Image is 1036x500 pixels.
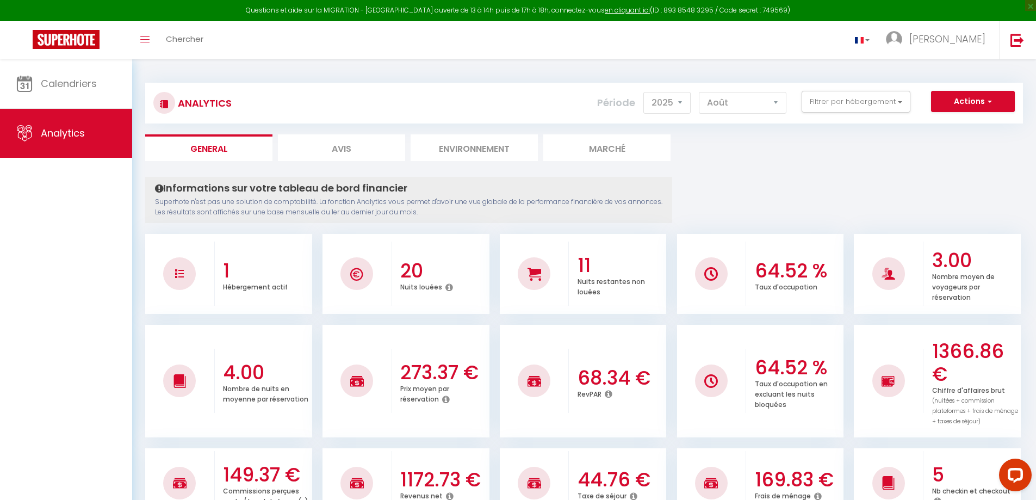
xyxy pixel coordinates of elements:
a: Chercher [158,21,212,59]
a: en cliquant ici [605,5,650,15]
h3: 64.52 % [755,356,841,379]
h3: 20 [400,260,487,282]
p: Nuits restantes non louées [578,275,645,297]
h3: 149.37 € [223,464,309,486]
li: Environnement [411,134,538,161]
h4: Informations sur votre tableau de bord financier [155,182,662,194]
span: [PERSON_NAME] [909,32,985,46]
span: Chercher [166,33,203,45]
p: Nb checkin et checkout [932,484,1010,496]
img: logout [1010,33,1024,47]
h3: 11 [578,254,664,277]
span: Analytics [41,126,85,140]
img: ... [886,31,902,47]
button: Filtrer par hébergement [802,91,910,113]
span: (nuitées + commission plateformes + frais de ménage + taxes de séjour) [932,397,1018,425]
img: NO IMAGE [704,374,718,388]
h3: 5 [932,464,1019,486]
p: Chiffre d'affaires brut [932,384,1018,426]
label: Période [597,91,635,115]
h3: 169.83 € [755,468,841,491]
button: Actions [931,91,1015,113]
span: Calendriers [41,77,97,90]
p: RevPAR [578,387,601,399]
p: Superhote n'est pas une solution de comptabilité. La fonction Analytics vous permet d'avoir une v... [155,197,662,218]
h3: 1172.73 € [400,468,487,491]
p: Nuits louées [400,280,442,292]
h3: 1 [223,260,309,282]
iframe: LiveChat chat widget [990,454,1036,500]
img: NO IMAGE [175,269,184,278]
p: Nombre moyen de voyageurs par réservation [932,270,995,302]
h3: Analytics [175,91,232,115]
h3: 273.37 € [400,361,487,384]
h3: 4.00 [223,361,309,384]
h3: 1366.86 € [932,340,1019,386]
img: NO IMAGE [882,374,895,387]
h3: 44.76 € [578,468,664,491]
h3: 64.52 % [755,260,841,282]
p: Taux d'occupation en excluant les nuits bloquées [755,377,828,409]
h3: 68.34 € [578,367,664,390]
p: Nombre de nuits en moyenne par réservation [223,382,308,404]
a: ... [PERSON_NAME] [878,21,999,59]
p: Hébergement actif [223,280,288,292]
img: Super Booking [33,30,100,49]
p: Prix moyen par réservation [400,382,449,404]
h3: 3.00 [932,249,1019,272]
p: Taux d'occupation [755,280,817,292]
li: Marché [543,134,671,161]
li: General [145,134,272,161]
li: Avis [278,134,405,161]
